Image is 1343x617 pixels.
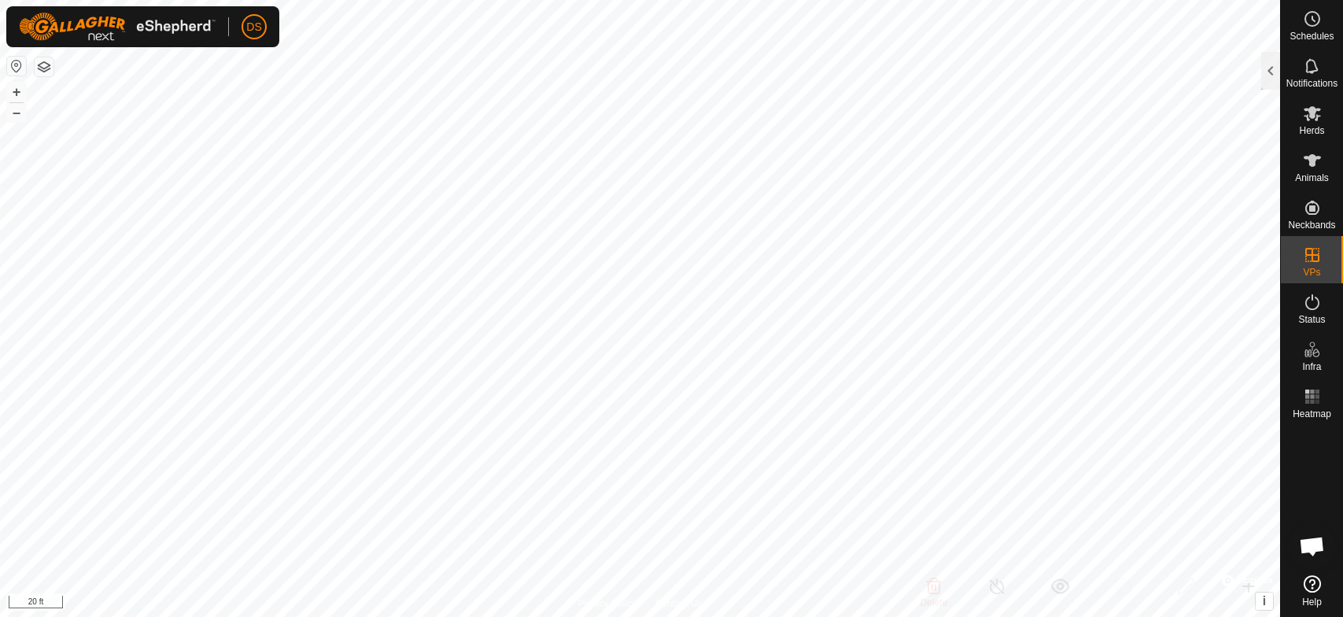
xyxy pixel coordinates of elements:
span: Infra [1302,362,1321,371]
span: Heatmap [1293,409,1331,419]
a: Privacy Policy [577,597,636,611]
span: DS [246,19,261,35]
button: + [7,83,26,102]
a: Contact Us [655,597,702,611]
button: i [1256,593,1273,610]
span: Status [1298,315,1325,324]
span: VPs [1303,268,1320,277]
span: i [1263,594,1266,608]
span: Notifications [1286,79,1337,88]
button: – [7,103,26,122]
button: Map Layers [35,57,53,76]
span: Animals [1295,173,1329,183]
img: Gallagher Logo [19,13,216,41]
button: Reset Map [7,57,26,76]
span: Neckbands [1288,220,1335,230]
a: Help [1281,569,1343,613]
span: Schedules [1290,31,1334,41]
span: Herds [1299,126,1324,135]
a: Open chat [1289,523,1336,570]
span: Help [1302,597,1322,607]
